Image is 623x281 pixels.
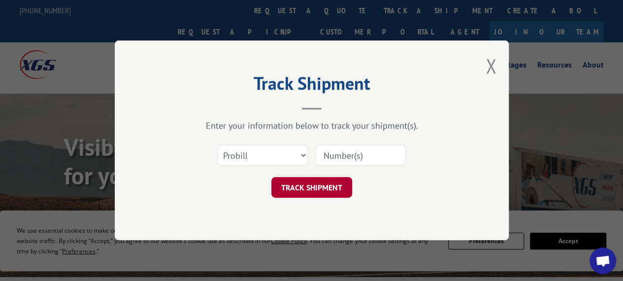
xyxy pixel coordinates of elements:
button: Close modal [486,53,496,79]
button: TRACK SHIPMENT [271,177,352,198]
input: Number(s) [315,145,406,166]
a: Open chat [590,247,616,274]
h2: Track Shipment [164,76,459,95]
div: Enter your information below to track your shipment(s). [164,120,459,132]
